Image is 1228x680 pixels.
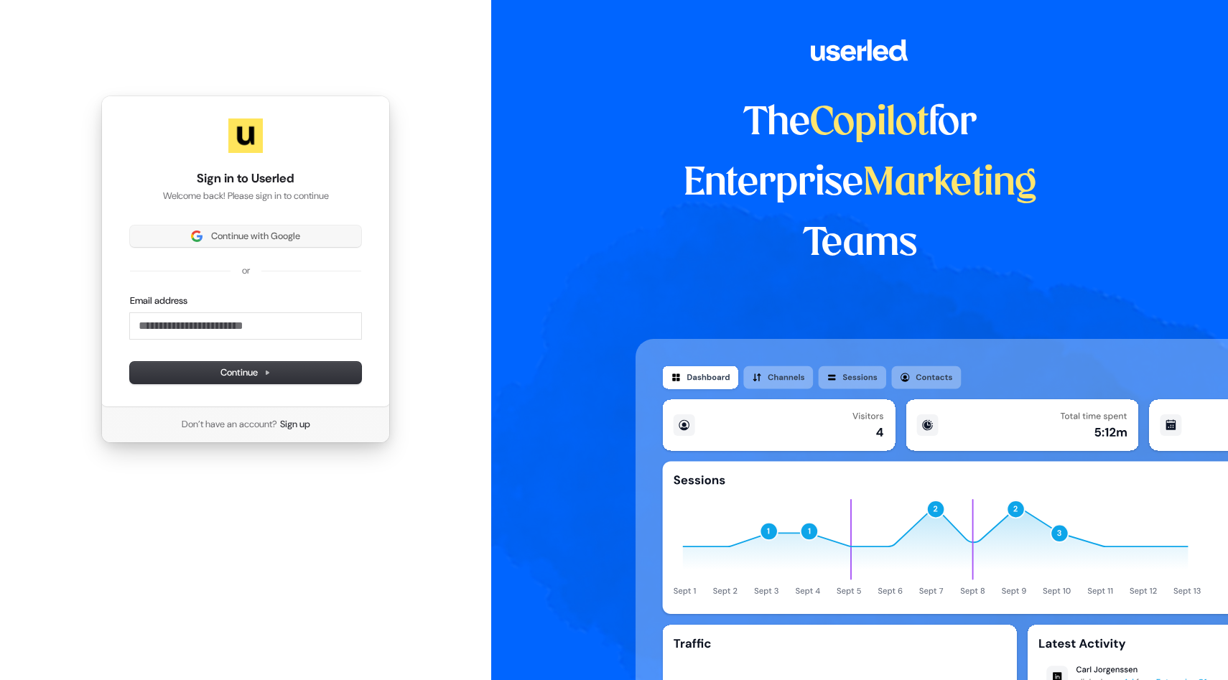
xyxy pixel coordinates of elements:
[810,105,929,142] span: Copilot
[182,418,277,431] span: Don’t have an account?
[220,366,271,379] span: Continue
[191,230,203,242] img: Sign in with Google
[242,264,250,277] p: or
[280,418,310,431] a: Sign up
[130,362,361,383] button: Continue
[130,170,361,187] h1: Sign in to Userled
[228,118,263,153] img: Userled
[211,230,300,243] span: Continue with Google
[130,294,187,307] label: Email address
[130,190,361,202] p: Welcome back! Please sign in to continue
[130,225,361,247] button: Sign in with GoogleContinue with Google
[636,93,1084,274] h1: The for Enterprise Teams
[863,165,1037,202] span: Marketing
